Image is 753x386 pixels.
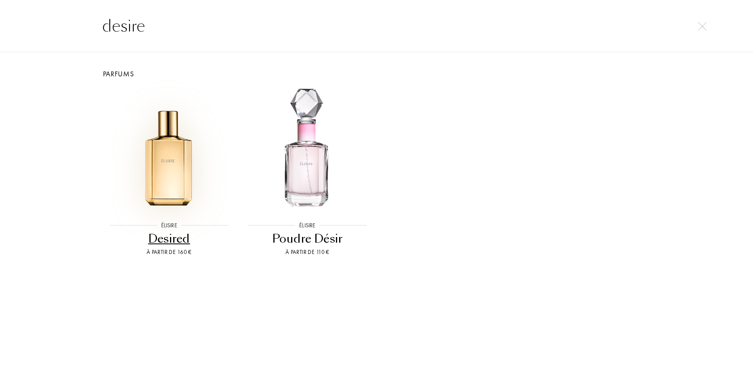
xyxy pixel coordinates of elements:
div: Élisire [295,221,319,230]
div: Parfums [94,68,659,79]
a: Poudre DésirÉlisirePoudre DésirÀ partir de 110 € [238,79,377,266]
div: Poudre Désir [241,231,373,247]
img: Poudre Désir [245,88,369,212]
input: Rechercher [86,14,667,38]
div: Élisire [157,221,181,230]
div: Desired [103,231,235,247]
img: Desired [107,88,231,212]
img: cross.svg [698,22,707,31]
a: DesiredÉlisireDesiredÀ partir de 160 € [100,79,239,266]
div: À partir de 110 € [241,248,373,256]
div: À partir de 160 € [103,248,235,256]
